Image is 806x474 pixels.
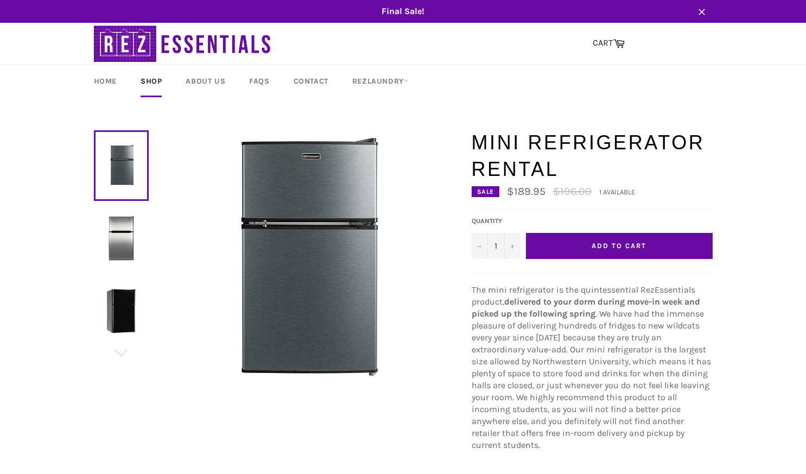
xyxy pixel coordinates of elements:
[238,65,280,97] a: FAQs
[507,185,545,198] span: $189.95
[83,5,724,17] span: Final Sale!
[472,233,488,259] button: Decrease quantity
[83,65,128,97] a: Home
[472,308,711,450] span: . We have had the immense pleasure of delivering hundreds of fridges to new wildcats every year s...
[283,65,339,97] a: Contact
[99,289,143,333] img: Mini Refrigerator Rental
[174,129,435,390] img: Mini Refrigerator Rental
[472,186,499,197] div: Sale
[592,242,646,250] span: Add to Cart
[504,233,521,259] button: Increase quantity
[472,285,695,307] span: The mini refrigerator is the quintessential RezEssentials product,
[94,23,273,65] img: RezEssentials
[472,217,521,226] label: Quantity
[599,188,635,196] span: 1 available
[587,32,630,55] a: CART
[472,296,700,319] strong: delivered to your dorm during move-in week and picked up the following spring
[130,65,173,97] a: Shop
[526,233,713,259] button: Add to Cart
[99,216,143,260] img: Mini Refrigerator Rental
[341,65,420,97] a: RezLaundry
[472,129,713,183] h1: Mini Refrigerator Rental
[553,185,592,198] s: $196.00
[175,65,236,97] a: About Us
